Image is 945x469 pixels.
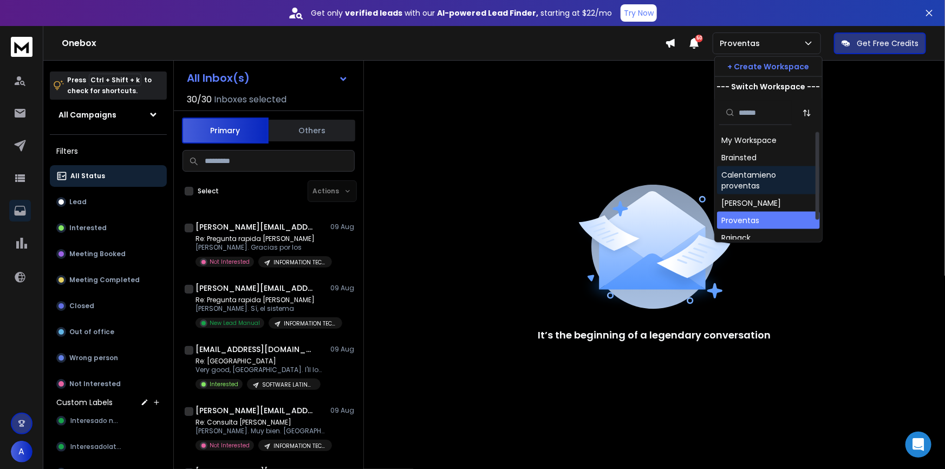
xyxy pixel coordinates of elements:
div: My Workspace [721,135,777,146]
h1: [PERSON_NAME][EMAIL_ADDRESS][DOMAIN_NAME] [195,283,315,294]
p: It’s the beginning of a legendary conversation [538,328,771,343]
button: All Status [50,165,167,187]
h1: [PERSON_NAME][EMAIL_ADDRESS][DOMAIN_NAME] [195,222,315,232]
p: Not Interested [210,441,250,450]
p: Not Interested [210,258,250,266]
p: New Lead Manual [210,319,260,327]
button: Interesado new [50,410,167,432]
button: Meeting Booked [50,243,167,265]
button: Get Free Credits [834,32,926,54]
span: Ctrl + Shift + k [89,74,141,86]
div: Rajpack [721,232,751,243]
p: + Create Workspace [728,61,810,72]
button: Sort by Sort A-Z [796,102,818,123]
p: Closed [69,302,94,310]
p: [PERSON_NAME]. Gracias por los [195,243,325,252]
h1: [EMAIL_ADDRESS][DOMAIN_NAME] [195,344,315,355]
p: Very good, [GEOGRAPHIC_DATA]. I'll look forward [195,366,325,374]
button: Interesadolater [50,436,167,458]
button: Primary [182,118,269,144]
p: 09 Aug [330,345,355,354]
p: Out of office [69,328,114,336]
p: Re: Pregunta rapida [PERSON_NAME] [195,296,325,304]
span: Interesadolater [70,442,122,451]
p: Get Free Credits [857,38,918,49]
button: Out of office [50,321,167,343]
p: Not Interested [69,380,121,388]
span: 50 [695,35,703,42]
h1: All Inbox(s) [187,73,250,83]
button: Wrong person [50,347,167,369]
button: Not Interested [50,373,167,395]
strong: verified leads [345,8,402,18]
button: Meeting Completed [50,269,167,291]
p: INFORMATION TECH SERVICES LATAM [284,320,336,328]
p: 09 Aug [330,284,355,292]
button: All Inbox(s) [178,67,357,89]
strong: AI-powered Lead Finder, [437,8,538,18]
button: Closed [50,295,167,317]
span: 30 / 30 [187,93,212,106]
button: Others [269,119,355,142]
h3: Filters [50,144,167,159]
p: [PERSON_NAME]. Sí, el sistema [195,304,325,313]
span: Interesado new [70,416,122,425]
img: logo [11,37,32,57]
p: Press to check for shortcuts. [67,75,152,96]
p: Lead [69,198,87,206]
p: Try Now [624,8,654,18]
button: + Create Workspace [715,57,822,76]
p: SOFTWARE LATINO ARG,CH, PAN- NO COL, [GEOGRAPHIC_DATA] [262,381,314,389]
p: Re: [GEOGRAPHIC_DATA] [195,357,325,366]
div: Proventas [721,215,759,226]
label: Select [198,187,219,196]
button: Interested [50,217,167,239]
h1: All Campaigns [58,109,116,120]
p: Wrong person [69,354,118,362]
p: 09 Aug [330,223,355,231]
div: [PERSON_NAME] [721,198,781,209]
button: Try Now [621,4,657,22]
p: INFORMATION TECH SERVICES LATAM [273,258,325,266]
p: Interested [210,380,238,388]
p: 09 Aug [330,406,355,415]
div: Brainsted [721,152,757,163]
button: A [11,441,32,463]
p: [PERSON_NAME]. Muy bien. [GEOGRAPHIC_DATA]. [PERSON_NAME] [DATE], Aug [195,427,325,435]
p: Interested [69,224,107,232]
div: Calentamieno proventas [721,170,816,191]
p: Re: Consulta [PERSON_NAME] [195,418,325,427]
p: Meeting Booked [69,250,126,258]
p: All Status [70,172,105,180]
p: Get only with our starting at $22/mo [311,8,612,18]
button: All Campaigns [50,104,167,126]
div: Open Intercom Messenger [905,432,931,458]
p: Meeting Completed [69,276,140,284]
p: Proventas [720,38,764,49]
button: Lead [50,191,167,213]
h1: [PERSON_NAME][EMAIL_ADDRESS][DOMAIN_NAME] [195,405,315,416]
h1: Onebox [62,37,665,50]
h3: Inboxes selected [214,93,286,106]
p: INFORMATION TECH SERVICES LATAM [273,442,325,450]
p: --- Switch Workspace --- [717,81,820,92]
h3: Custom Labels [56,397,113,408]
p: Re: Pregunta rapida [PERSON_NAME] [195,234,325,243]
